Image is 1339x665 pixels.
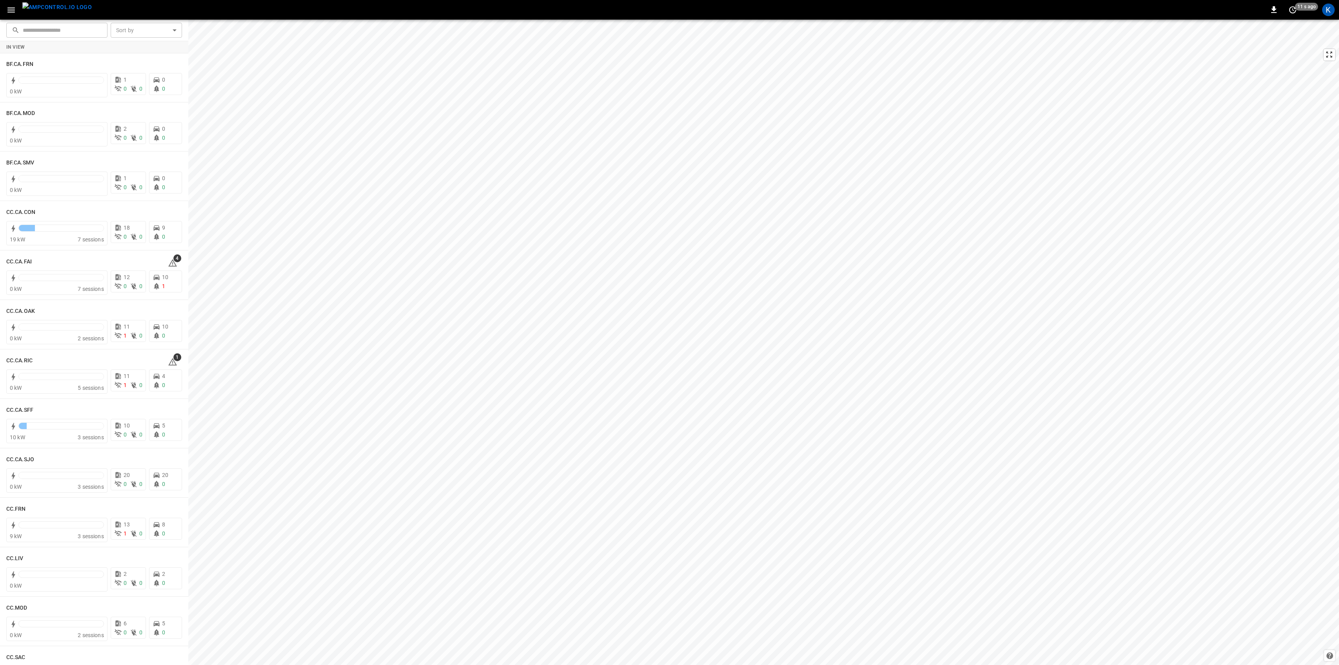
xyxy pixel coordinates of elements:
span: 11 s ago [1295,3,1318,11]
span: 10 [162,323,168,330]
span: 1 [162,283,165,289]
span: 0 [162,332,165,339]
span: 0 [162,431,165,438]
span: 0 [124,629,127,636]
span: 0 kW [10,88,22,95]
span: 10 [124,422,130,429]
span: 0 [139,234,142,240]
span: 0 [124,580,127,586]
span: 0 [162,530,165,537]
span: 0 [162,234,165,240]
span: 0 [139,283,142,289]
span: 3 sessions [78,484,104,490]
span: 1 [124,530,127,537]
span: 0 [139,332,142,339]
span: 8 [162,521,165,528]
span: 20 [162,472,168,478]
strong: In View [6,44,25,50]
span: 0 [139,86,142,92]
span: 7 sessions [78,236,104,243]
h6: CC.CA.RIC [6,356,33,365]
span: 2 [162,571,165,577]
span: 0 [162,382,165,388]
span: 0 [124,135,127,141]
span: 0 [124,234,127,240]
span: 0 [124,86,127,92]
span: 4 [173,254,181,262]
span: 0 [162,481,165,487]
span: 2 [124,126,127,132]
span: 0 [162,629,165,636]
span: 0 [162,126,165,132]
span: 0 [139,431,142,438]
span: 10 kW [10,434,25,440]
div: profile-icon [1322,4,1335,16]
span: 0 [139,629,142,636]
span: 10 [162,274,168,280]
span: 1 [124,382,127,388]
span: 0 kW [10,385,22,391]
span: 0 [162,184,165,190]
span: 0 [124,431,127,438]
span: 0 kW [10,187,22,193]
span: 1 [124,332,127,339]
span: 0 [139,481,142,487]
span: 0 kW [10,583,22,589]
span: 2 sessions [78,335,104,342]
span: 0 [162,135,165,141]
span: 0 kW [10,484,22,490]
h6: BF.CA.FRN [6,60,33,69]
span: 5 [162,620,165,627]
span: 0 [139,135,142,141]
span: 0 kW [10,335,22,342]
span: 13 [124,521,130,528]
h6: CC.LIV [6,554,24,563]
span: 0 [139,580,142,586]
span: 1 [124,77,127,83]
span: 9 [162,225,165,231]
span: 2 [124,571,127,577]
h6: CC.FRN [6,505,26,513]
h6: CC.CA.FAI [6,258,32,266]
span: 19 kW [10,236,25,243]
h6: BF.CA.SMV [6,159,34,167]
span: 2 sessions [78,632,104,638]
span: 0 [139,184,142,190]
span: 4 [162,373,165,379]
h6: CC.CA.CON [6,208,35,217]
span: 7 sessions [78,286,104,292]
span: 0 [162,580,165,586]
span: 1 [124,175,127,181]
span: 20 [124,472,130,478]
h6: BF.CA.MOD [6,109,35,118]
span: 0 [124,184,127,190]
span: 6 [124,620,127,627]
span: 0 [124,283,127,289]
span: 12 [124,274,130,280]
span: 0 [162,86,165,92]
h6: CC.SAC [6,653,26,662]
button: set refresh interval [1286,4,1299,16]
h6: CC.MOD [6,604,27,612]
span: 1 [173,353,181,361]
span: 18 [124,225,130,231]
span: 0 kW [10,632,22,638]
span: 0 kW [10,286,22,292]
span: 0 [139,530,142,537]
span: 0 [124,481,127,487]
h6: CC.CA.SJO [6,455,34,464]
span: 0 kW [10,137,22,144]
img: ampcontrol.io logo [22,2,92,12]
span: 11 [124,373,130,379]
span: 0 [139,382,142,388]
h6: CC.CA.SFF [6,406,33,415]
span: 5 [162,422,165,429]
span: 9 kW [10,533,22,539]
span: 0 [162,175,165,181]
span: 5 sessions [78,385,104,391]
span: 0 [162,77,165,83]
span: 3 sessions [78,533,104,539]
h6: CC.CA.OAK [6,307,35,316]
span: 3 sessions [78,434,104,440]
span: 11 [124,323,130,330]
